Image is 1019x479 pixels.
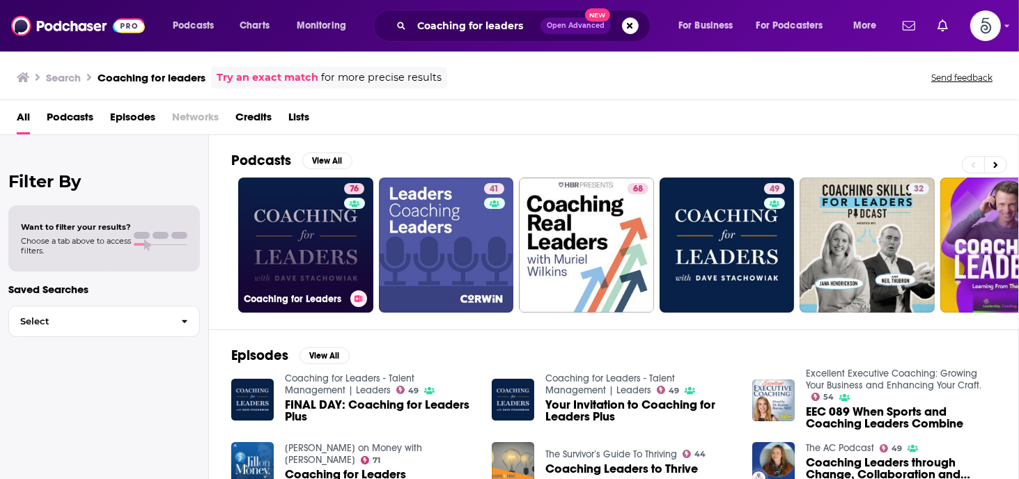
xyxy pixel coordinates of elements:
[8,283,200,296] p: Saved Searches
[285,399,475,423] a: FINAL DAY: Coaching for Leaders Plus
[545,448,677,460] a: The Survivor’s Guide To Thriving
[853,16,877,36] span: More
[633,182,643,196] span: 68
[344,183,364,194] a: 76
[752,379,795,422] img: EEC 089 When Sports and Coaching Leaders Combine
[908,183,929,194] a: 32
[11,13,145,39] img: Podchaser - Follow, Share and Rate Podcasts
[811,393,834,401] a: 54
[880,444,903,453] a: 49
[244,293,345,305] h3: Coaching for Leaders
[914,182,924,196] span: 32
[361,456,381,464] a: 71
[47,106,93,134] a: Podcasts
[302,152,352,169] button: View All
[98,71,205,84] h3: Coaching for leaders
[490,182,499,196] span: 41
[379,178,514,313] a: 41
[8,171,200,191] h2: Filter By
[970,10,1001,41] span: Logged in as Spiral5-G2
[806,406,996,430] a: EEC 089 When Sports and Coaching Leaders Combine
[350,182,359,196] span: 76
[770,182,779,196] span: 49
[110,106,155,134] a: Episodes
[8,306,200,337] button: Select
[545,372,675,396] a: Coaching for Leaders - Talent Management | Leaders
[585,8,610,22] span: New
[669,15,751,37] button: open menu
[806,368,981,391] a: Excellent Executive Coaching: Growing Your Business and Enhancing Your Craft.
[235,106,272,134] a: Credits
[492,379,534,421] img: Your Invitation to Coaching for Leaders Plus
[46,71,81,84] h3: Search
[892,446,902,452] span: 49
[545,399,736,423] a: Your Invitation to Coaching for Leaders Plus
[694,451,706,457] span: 44
[800,178,935,313] a: 32
[657,386,680,394] a: 49
[764,183,785,194] a: 49
[173,16,214,36] span: Podcasts
[231,152,291,169] h2: Podcasts
[970,10,1001,41] button: Show profile menu
[21,222,131,232] span: Want to filter your results?
[163,15,232,37] button: open menu
[823,394,834,400] span: 54
[373,457,380,464] span: 71
[932,14,954,38] a: Show notifications dropdown
[843,15,894,37] button: open menu
[683,450,706,458] a: 44
[545,463,698,475] a: Coaching Leaders to Thrive
[897,14,921,38] a: Show notifications dropdown
[17,106,30,134] a: All
[396,386,419,394] a: 49
[231,347,288,364] h2: Episodes
[970,10,1001,41] img: User Profile
[238,178,373,313] a: 76Coaching for Leaders
[408,388,419,394] span: 49
[288,106,309,134] a: Lists
[287,15,364,37] button: open menu
[231,152,352,169] a: PodcastsView All
[285,372,414,396] a: Coaching for Leaders - Talent Management | Leaders
[412,15,540,37] input: Search podcasts, credits, & more...
[21,236,131,256] span: Choose a tab above to access filters.
[240,16,270,36] span: Charts
[321,70,442,86] span: for more precise results
[927,72,997,84] button: Send feedback
[297,16,346,36] span: Monitoring
[387,10,664,42] div: Search podcasts, credits, & more...
[300,347,350,364] button: View All
[172,106,219,134] span: Networks
[669,388,679,394] span: 49
[747,15,843,37] button: open menu
[678,16,733,36] span: For Business
[217,70,318,86] a: Try an exact match
[519,178,654,313] a: 68
[547,22,605,29] span: Open Advanced
[806,442,874,454] a: The AC Podcast
[484,183,504,194] a: 41
[756,16,823,36] span: For Podcasters
[231,347,350,364] a: EpisodesView All
[285,442,422,466] a: Jill on Money with Jill Schlesinger
[9,317,170,326] span: Select
[540,17,611,34] button: Open AdvancedNew
[231,15,278,37] a: Charts
[628,183,648,194] a: 68
[660,178,795,313] a: 49
[231,379,274,421] img: FINAL DAY: Coaching for Leaders Plus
